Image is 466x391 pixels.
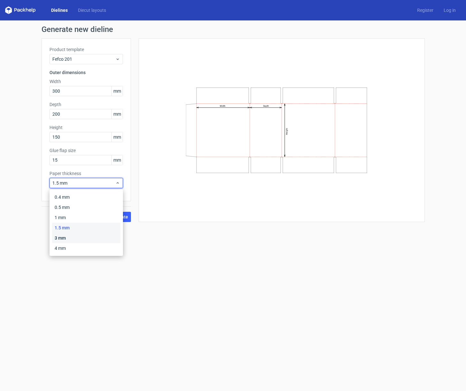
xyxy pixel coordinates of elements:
label: Height [50,124,123,131]
div: 1 mm [52,212,120,223]
span: mm [111,86,123,96]
div: 0.4 mm [52,192,120,202]
text: Height [285,128,288,135]
div: 0.5 mm [52,202,120,212]
label: Width [50,78,123,85]
a: Dielines [46,7,73,13]
span: mm [111,155,123,165]
h1: Generate new dieline [42,26,425,33]
div: 3 mm [52,233,120,243]
span: Fefco 201 [52,56,115,62]
text: Width [220,105,225,107]
label: Glue flap size [50,147,123,154]
text: Depth [263,105,269,107]
label: Product template [50,46,123,53]
span: 1.5 mm [52,180,115,186]
label: Depth [50,101,123,108]
span: mm [111,109,123,119]
label: Paper thickness [50,170,123,177]
a: Diecut layouts [73,7,111,13]
a: Log in [439,7,461,13]
h3: Outer dimensions [50,69,123,76]
a: Register [412,7,439,13]
div: 4 mm [52,243,120,253]
span: mm [111,132,123,142]
div: 1.5 mm [52,223,120,233]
